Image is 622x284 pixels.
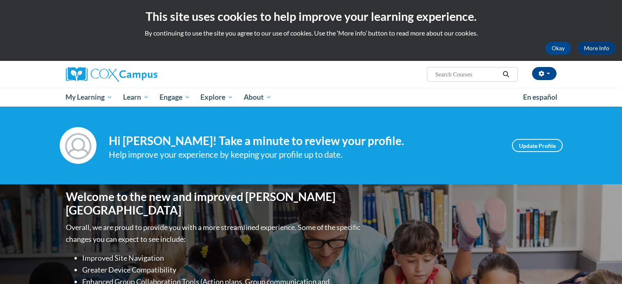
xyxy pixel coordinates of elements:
h2: This site uses cookies to help improve your learning experience. [6,8,616,25]
a: About [238,88,277,107]
a: Explore [195,88,238,107]
h4: Hi [PERSON_NAME]! Take a minute to review your profile. [109,134,500,148]
a: Learn [118,88,154,107]
li: Improved Site Navigation [82,252,362,264]
input: Search Courses [434,69,500,79]
div: Help improve your experience by keeping your profile up to date. [109,148,500,161]
span: My Learning [65,92,112,102]
button: Account Settings [532,67,557,80]
div: Main menu [54,88,569,107]
a: More Info [577,42,616,55]
button: Okay [545,42,571,55]
p: Overall, we are proud to provide you with a more streamlined experience. Some of the specific cha... [66,221,362,245]
img: Profile Image [60,127,97,164]
span: Explore [200,92,233,102]
a: Update Profile [512,139,563,152]
li: Greater Device Compatibility [82,264,362,276]
span: Learn [123,92,149,102]
span: Engage [159,92,190,102]
a: En español [518,89,563,106]
p: By continuing to use the site you agree to our use of cookies. Use the ‘More info’ button to read... [6,29,616,38]
a: My Learning [61,88,118,107]
h1: Welcome to the new and improved [PERSON_NAME][GEOGRAPHIC_DATA] [66,190,362,217]
iframe: Button to launch messaging window [589,251,615,277]
span: En español [523,93,557,101]
a: Cox Campus [66,67,221,82]
img: Cox Campus [66,67,157,82]
a: Engage [154,88,195,107]
span: About [244,92,272,102]
button: Search [500,69,512,79]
